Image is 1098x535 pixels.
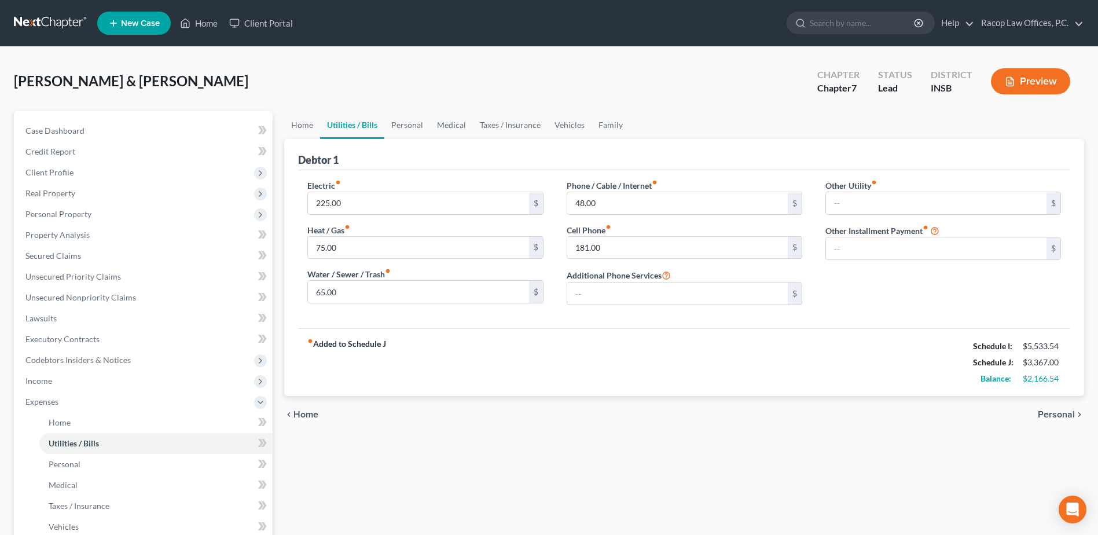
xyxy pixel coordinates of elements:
[981,373,1011,383] strong: Balance:
[25,126,85,135] span: Case Dashboard
[39,475,273,496] a: Medical
[223,13,299,34] a: Client Portal
[825,179,877,192] label: Other Utility
[788,237,802,259] div: $
[567,224,611,236] label: Cell Phone
[473,111,548,139] a: Taxes / Insurance
[973,341,1012,351] strong: Schedule I:
[307,338,313,344] i: fiber_manual_record
[25,251,81,261] span: Secured Claims
[25,355,131,365] span: Codebtors Insiders & Notices
[25,209,91,219] span: Personal Property
[1023,373,1061,384] div: $2,166.54
[16,329,273,350] a: Executory Contracts
[39,433,273,454] a: Utilities / Bills
[1046,192,1060,214] div: $
[25,230,90,240] span: Property Analysis
[307,224,350,236] label: Heat / Gas
[293,410,318,419] span: Home
[25,167,74,177] span: Client Profile
[307,179,341,192] label: Electric
[25,146,75,156] span: Credit Report
[826,237,1046,259] input: --
[16,141,273,162] a: Credit Report
[430,111,473,139] a: Medical
[605,224,611,230] i: fiber_manual_record
[878,82,912,95] div: Lead
[851,82,857,93] span: 7
[931,68,972,82] div: District
[16,308,273,329] a: Lawsuits
[25,313,57,323] span: Lawsuits
[567,268,671,282] label: Additional Phone Services
[308,192,528,214] input: --
[973,357,1013,367] strong: Schedule J:
[25,376,52,386] span: Income
[878,68,912,82] div: Status
[49,417,71,427] span: Home
[567,192,788,214] input: --
[991,68,1070,94] button: Preview
[810,12,916,34] input: Search by name...
[567,179,658,192] label: Phone / Cable / Internet
[817,82,860,95] div: Chapter
[344,224,350,230] i: fiber_manual_record
[817,68,860,82] div: Chapter
[25,272,121,281] span: Unsecured Priority Claims
[384,111,430,139] a: Personal
[25,188,75,198] span: Real Property
[25,397,58,406] span: Expenses
[1023,340,1061,352] div: $5,533.54
[25,292,136,302] span: Unsecured Nonpriority Claims
[39,496,273,516] a: Taxes / Insurance
[592,111,630,139] a: Family
[1046,237,1060,259] div: $
[826,192,1046,214] input: --
[308,237,528,259] input: --
[385,268,391,274] i: fiber_manual_record
[529,281,543,303] div: $
[39,454,273,475] a: Personal
[49,459,80,469] span: Personal
[548,111,592,139] a: Vehicles
[871,179,877,185] i: fiber_manual_record
[1059,496,1086,523] div: Open Intercom Messenger
[16,120,273,141] a: Case Dashboard
[174,13,223,34] a: Home
[16,225,273,245] a: Property Analysis
[788,192,802,214] div: $
[49,480,78,490] span: Medical
[1023,357,1061,368] div: $3,367.00
[825,225,928,237] label: Other Installment Payment
[788,283,802,305] div: $
[529,192,543,214] div: $
[652,179,658,185] i: fiber_manual_record
[931,82,972,95] div: INSB
[320,111,384,139] a: Utilities / Bills
[529,237,543,259] div: $
[1038,410,1084,419] button: Personal chevron_right
[298,153,339,167] div: Debtor 1
[16,287,273,308] a: Unsecured Nonpriority Claims
[307,268,391,280] label: Water / Sewer / Trash
[49,522,79,532] span: Vehicles
[14,72,248,89] span: [PERSON_NAME] & [PERSON_NAME]
[284,111,320,139] a: Home
[284,410,318,419] button: chevron_left Home
[25,334,100,344] span: Executory Contracts
[923,225,928,230] i: fiber_manual_record
[975,13,1084,34] a: Racop Law Offices, P.C.
[935,13,974,34] a: Help
[335,179,341,185] i: fiber_manual_record
[121,19,160,28] span: New Case
[49,438,99,448] span: Utilities / Bills
[1075,410,1084,419] i: chevron_right
[284,410,293,419] i: chevron_left
[1038,410,1075,419] span: Personal
[16,266,273,287] a: Unsecured Priority Claims
[567,283,788,305] input: --
[49,501,109,511] span: Taxes / Insurance
[567,237,788,259] input: --
[16,245,273,266] a: Secured Claims
[308,281,528,303] input: --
